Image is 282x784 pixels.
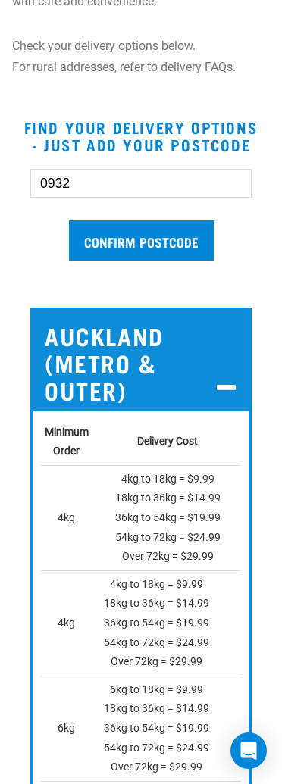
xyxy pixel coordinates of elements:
[41,676,100,781] td: 6kg
[230,732,267,769] div: Open Intercom Messenger
[18,118,264,154] h2: Find your delivery options - just add your postcode
[41,465,100,570] td: 4kg
[104,470,232,567] p: 4kg to 18kg = $9.99 18kg to 36kg = $14.99 36kg to 54kg = $19.99 54kg to 72kg = $24.99 Over 72kg =...
[12,36,244,77] p: Check your delivery options below. For rural addresses, refer to delivery FAQs.
[41,570,100,676] td: 4kg
[33,311,249,411] h2: Auckland (Metro & Outer)
[69,220,214,261] input: Confirm postcode
[45,426,89,458] strong: Minimum Order
[30,169,252,198] input: Enter your postcode here...
[137,435,198,447] strong: Delivery Cost
[104,575,232,672] p: 4kg to 18kg = $9.99 18kg to 36kg = $14.99 36kg to 54kg = $19.99 54kg to 72kg = $24.99 Over 72kg =...
[104,680,232,777] p: 6kg to 18kg = $9.99 18kg to 36kg = $14.99 36kg to 54kg = $19.99 54kg to 72kg = $24.99 Over 72kg =...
